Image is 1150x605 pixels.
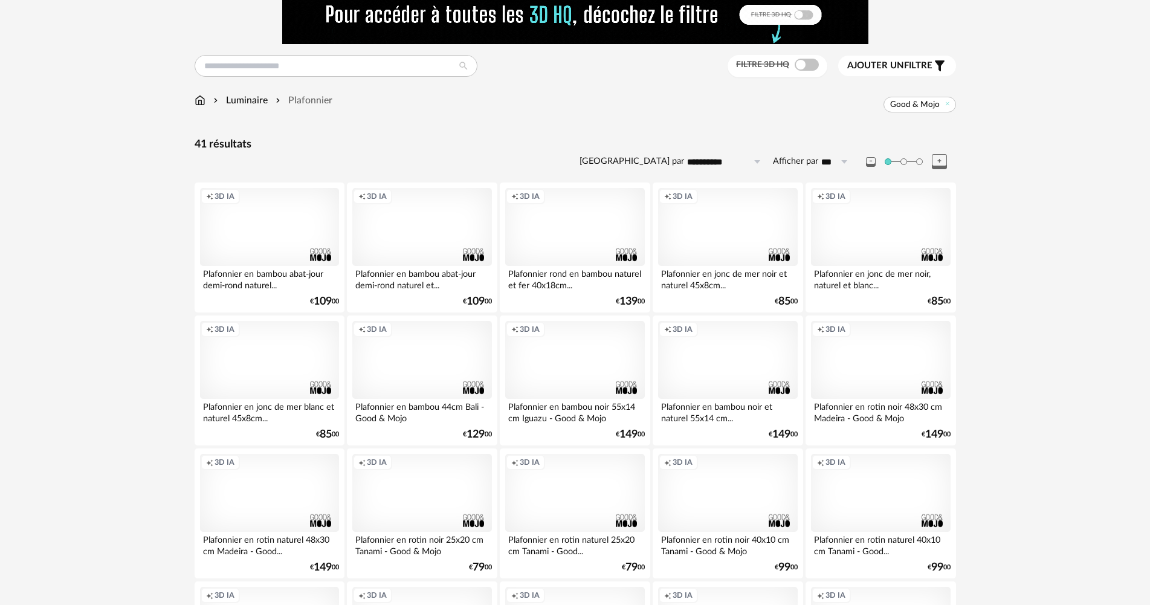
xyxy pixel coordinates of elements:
a: Creation icon 3D IA Plafonnier en bambou 44cm Bali - Good & Mojo €12900 [347,315,497,446]
span: Creation icon [358,325,366,334]
span: 3D IA [520,458,540,467]
span: Creation icon [206,325,213,334]
span: 3D IA [825,458,845,467]
span: 3D IA [367,192,387,201]
span: Creation icon [206,192,213,201]
div: Plafonnier en rotin naturel 48x30 cm Madeira - Good... [200,532,339,556]
span: 99 [778,563,790,572]
span: 149 [925,430,943,439]
div: € 00 [316,430,339,439]
span: Creation icon [511,192,518,201]
span: 139 [619,297,638,306]
span: 3D IA [367,325,387,334]
div: 41 résultats [195,138,956,152]
span: 109 [467,297,485,306]
span: Creation icon [511,325,518,334]
div: € 00 [775,297,798,306]
span: 3D IA [673,325,693,334]
label: Afficher par [773,156,818,167]
span: 3D IA [825,590,845,600]
a: Creation icon 3D IA Plafonnier en bambou noir 55x14 cm Iguazu - Good & Mojo €14900 [500,315,650,446]
div: € 00 [922,430,951,439]
span: Creation icon [511,458,518,467]
img: svg+xml;base64,PHN2ZyB3aWR0aD0iMTYiIGhlaWdodD0iMTciIHZpZXdCb3g9IjAgMCAxNiAxNyIgZmlsbD0ibm9uZSIgeG... [195,94,205,108]
span: 149 [619,430,638,439]
span: Creation icon [358,590,366,600]
div: € 00 [469,563,492,572]
a: Creation icon 3D IA Plafonnier en jonc de mer noir, naturel et blanc... €8500 [806,183,955,313]
span: filtre [847,60,932,72]
span: 3D IA [673,458,693,467]
div: Plafonnier en bambou noir 55x14 cm Iguazu - Good & Mojo [505,399,644,423]
span: 3D IA [215,590,234,600]
span: 109 [314,297,332,306]
span: Creation icon [817,192,824,201]
div: Plafonnier en bambou abat-jour demi-rond naturel... [200,266,339,290]
div: € 00 [616,297,645,306]
a: Creation icon 3D IA Plafonnier en rotin noir 48x30 cm Madeira - Good & Mojo €14900 [806,315,955,446]
a: Creation icon 3D IA Plafonnier en rotin noir 40x10 cm Tanami - Good & Mojo €9900 [653,448,803,579]
button: Ajouter unfiltre Filter icon [838,56,956,76]
a: Creation icon 3D IA Plafonnier en rotin noir 25x20 cm Tanami - Good & Mojo €7900 [347,448,497,579]
span: Ajouter un [847,61,904,70]
span: Creation icon [664,458,671,467]
div: € 00 [769,430,798,439]
span: 3D IA [520,192,540,201]
img: svg+xml;base64,PHN2ZyB3aWR0aD0iMTYiIGhlaWdodD0iMTYiIHZpZXdCb3g9IjAgMCAxNiAxNiIgZmlsbD0ibm9uZSIgeG... [211,94,221,108]
div: Plafonnier en rotin naturel 25x20 cm Tanami - Good... [505,532,644,556]
span: 85 [320,430,332,439]
div: Plafonnier en jonc de mer noir, naturel et blanc... [811,266,950,290]
span: 85 [931,297,943,306]
span: Creation icon [358,458,366,467]
span: Creation icon [664,325,671,334]
span: Creation icon [817,590,824,600]
div: € 00 [310,297,339,306]
label: [GEOGRAPHIC_DATA] par [580,156,684,167]
a: Creation icon 3D IA Plafonnier en rotin naturel 40x10 cm Tanami - Good... €9900 [806,448,955,579]
a: Creation icon 3D IA Plafonnier en bambou abat-jour demi-rond naturel et... €10900 [347,183,497,313]
div: Plafonnier en bambou abat-jour demi-rond naturel et... [352,266,491,290]
div: € 00 [463,297,492,306]
div: € 00 [310,563,339,572]
div: Plafonnier en rotin noir 48x30 cm Madeira - Good & Mojo [811,399,950,423]
span: 129 [467,430,485,439]
span: Creation icon [817,325,824,334]
a: Creation icon 3D IA Plafonnier en bambou noir et naturel 55x14 cm... €14900 [653,315,803,446]
div: Plafonnier en rotin naturel 40x10 cm Tanami - Good... [811,532,950,556]
span: 3D IA [520,590,540,600]
a: Creation icon 3D IA Plafonnier en jonc de mer noir et naturel 45x8cm... €8500 [653,183,803,313]
span: 3D IA [215,325,234,334]
span: Good & Mojo [890,99,940,110]
span: 149 [772,430,790,439]
a: Creation icon 3D IA Plafonnier en bambou abat-jour demi-rond naturel... €10900 [195,183,344,313]
span: 3D IA [673,590,693,600]
div: Plafonnier en bambou 44cm Bali - Good & Mojo [352,399,491,423]
div: Plafonnier rond en bambou naturel et fer 40x18cm... [505,266,644,290]
span: Creation icon [206,458,213,467]
span: 99 [931,563,943,572]
span: Creation icon [817,458,824,467]
span: 3D IA [520,325,540,334]
a: Creation icon 3D IA Plafonnier rond en bambou naturel et fer 40x18cm... €13900 [500,183,650,313]
div: € 00 [928,297,951,306]
div: € 00 [616,430,645,439]
span: 3D IA [825,192,845,201]
div: Plafonnier en jonc de mer blanc et naturel 45x8cm... [200,399,339,423]
div: Luminaire [211,94,268,108]
div: Plafonnier en rotin noir 25x20 cm Tanami - Good & Mojo [352,532,491,556]
span: Filter icon [932,59,947,73]
span: 3D IA [825,325,845,334]
a: Creation icon 3D IA Plafonnier en jonc de mer blanc et naturel 45x8cm... €8500 [195,315,344,446]
span: 3D IA [215,458,234,467]
div: € 00 [928,563,951,572]
div: € 00 [622,563,645,572]
span: Filtre 3D HQ [736,60,789,69]
a: Creation icon 3D IA Plafonnier en rotin naturel 48x30 cm Madeira - Good... €14900 [195,448,344,579]
span: Creation icon [358,192,366,201]
span: Creation icon [664,590,671,600]
a: Creation icon 3D IA Plafonnier en rotin naturel 25x20 cm Tanami - Good... €7900 [500,448,650,579]
span: 3D IA [673,192,693,201]
span: Creation icon [511,590,518,600]
div: € 00 [775,563,798,572]
div: € 00 [463,430,492,439]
